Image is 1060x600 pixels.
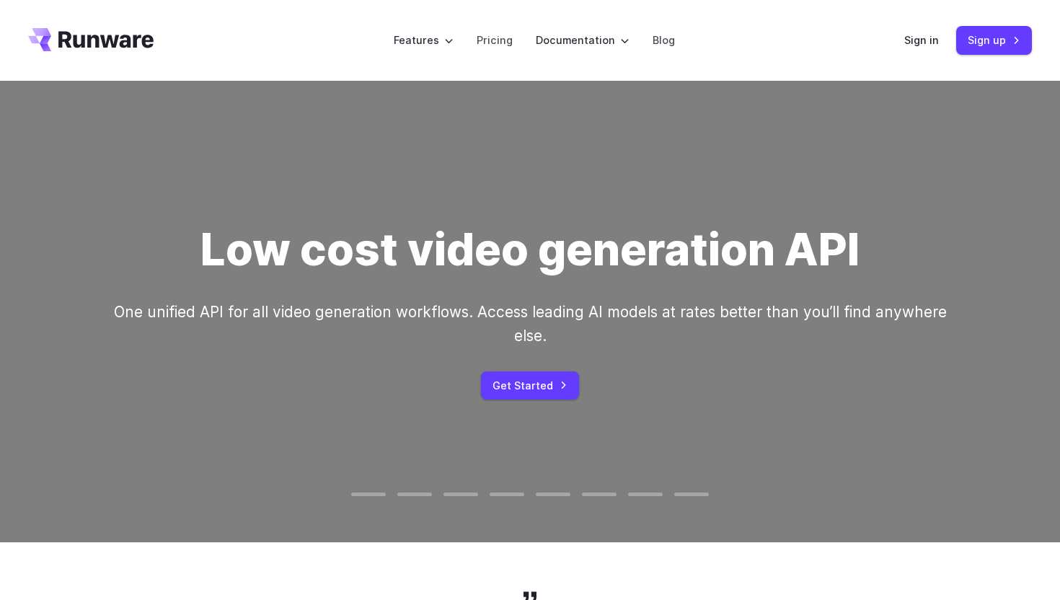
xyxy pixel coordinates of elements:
[106,300,954,348] p: One unified API for all video generation workflows. Access leading AI models at rates better than...
[956,26,1032,54] a: Sign up
[200,224,860,277] h1: Low cost video generation API
[477,32,513,48] a: Pricing
[394,32,454,48] label: Features
[653,32,675,48] a: Blog
[904,32,939,48] a: Sign in
[536,32,630,48] label: Documentation
[28,28,154,51] a: Go to /
[481,371,579,400] a: Get Started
